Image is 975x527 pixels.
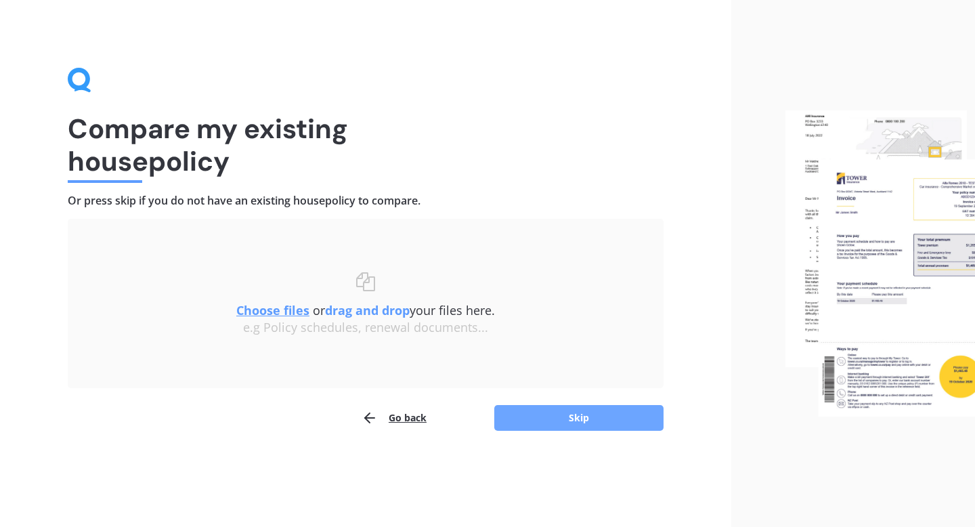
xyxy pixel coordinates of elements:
[494,405,664,431] button: Skip
[325,302,410,318] b: drag and drop
[362,404,427,431] button: Go back
[68,194,664,208] h4: Or press skip if you do not have an existing house policy to compare.
[236,302,309,318] u: Choose files
[95,320,636,335] div: e.g Policy schedules, renewal documents...
[236,302,495,318] span: or your files here.
[68,112,664,177] h1: Compare my existing house policy
[785,110,975,417] img: files.webp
